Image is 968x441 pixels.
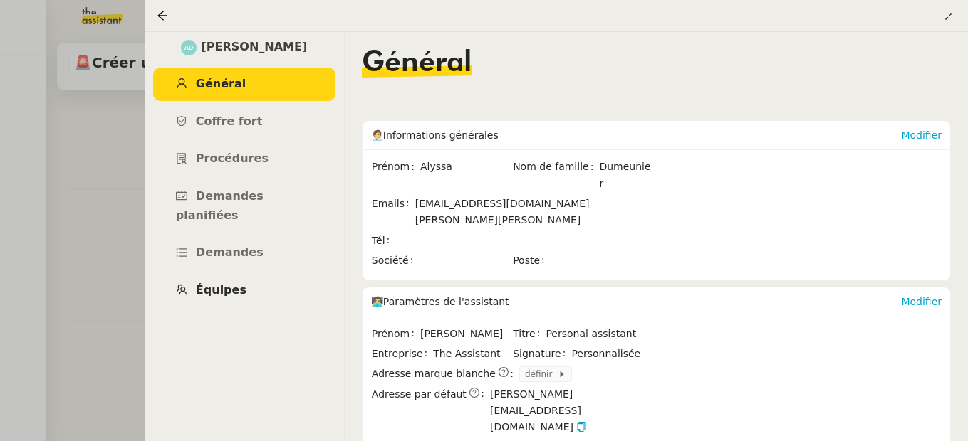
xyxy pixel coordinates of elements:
a: Modifier [901,296,942,307]
span: Entreprise [372,346,433,362]
span: Demandes planifiées [176,189,264,222]
img: svg [181,40,197,55]
span: [PERSON_NAME] [420,326,511,342]
span: Titre [513,326,546,342]
span: [EMAIL_ADDRESS][DOMAIN_NAME][PERSON_NAME][PERSON_NAME] [415,198,590,225]
span: Paramètres de l'assistant [383,296,509,307]
span: Coffre fort [196,115,263,128]
span: Général [362,49,472,78]
a: Coffre fort [153,105,335,139]
div: 🧑‍💻 [371,287,902,316]
span: Tél [372,233,395,249]
span: [PERSON_NAME] [201,38,307,57]
span: Adresse marque blanche [372,366,496,382]
a: Équipes [153,274,335,307]
span: Société [372,253,419,269]
span: Alyssa [420,159,511,175]
span: [PERSON_NAME][EMAIL_ADDRESS][DOMAIN_NAME] [490,386,652,436]
span: Nom de famille [513,159,599,192]
span: Personal assistant [546,326,652,342]
span: Prénom [372,326,420,342]
span: Signature [513,346,571,362]
span: Procédures [196,152,269,165]
a: Modifier [901,129,942,141]
span: Dumeunier [599,159,652,192]
a: Général [153,68,335,101]
span: définir [525,367,558,381]
span: Adresse par défaut [372,386,467,403]
span: Personnalisée [571,346,640,362]
span: The Assistant [433,346,511,362]
span: Demandes [196,245,264,259]
span: Emails [372,196,415,229]
span: Poste [513,253,551,269]
div: 🧑‍💼 [371,121,902,149]
a: Procédures [153,142,335,176]
span: Équipes [196,283,246,297]
a: Demandes [153,236,335,270]
a: Demandes planifiées [153,180,335,232]
span: Prénom [372,159,420,175]
span: Général [196,77,246,90]
span: Informations générales [383,129,499,141]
